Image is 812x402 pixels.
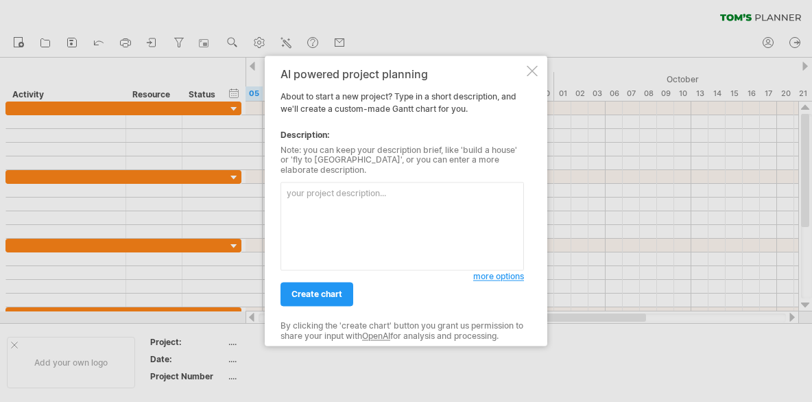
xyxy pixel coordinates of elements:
[473,271,524,283] a: more options
[280,129,524,141] div: Description:
[291,289,342,300] span: create chart
[280,283,353,307] a: create chart
[280,68,524,333] div: About to start a new project? Type in a short description, and we'll create a custom-made Gantt c...
[280,68,524,80] div: AI powered project planning
[473,272,524,282] span: more options
[280,145,524,175] div: Note: you can keep your description brief, like 'build a house' or 'fly to [GEOGRAPHIC_DATA]', or...
[362,331,390,341] a: OpenAI
[280,322,524,342] div: By clicking the 'create chart' button you grant us permission to share your input with for analys...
